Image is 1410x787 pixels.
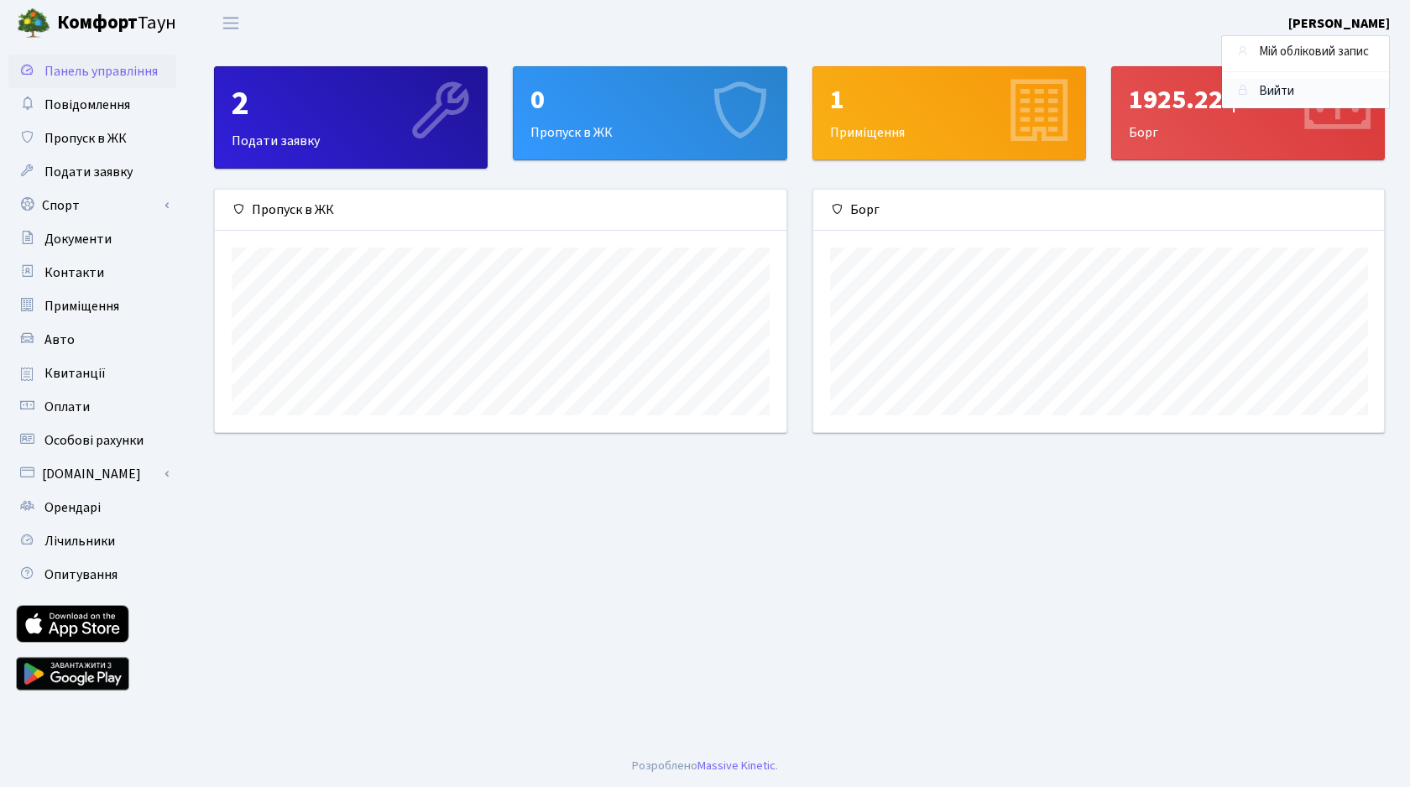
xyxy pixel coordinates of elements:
[1222,39,1389,65] a: Мій обліковий запис
[210,9,252,37] button: Переключити навігацію
[44,364,106,383] span: Квитанції
[17,7,50,40] img: logo.png
[44,129,127,148] span: Пропуск в ЖК
[1129,84,1367,116] div: 1925.22
[8,289,176,323] a: Приміщення
[530,84,769,116] div: 0
[232,84,470,124] div: 2
[8,357,176,390] a: Квитанції
[44,163,133,181] span: Подати заявку
[8,55,176,88] a: Панель управління
[215,67,487,168] div: Подати заявку
[513,66,786,160] a: 0Пропуск в ЖК
[44,565,117,584] span: Опитування
[8,558,176,592] a: Опитування
[8,189,176,222] a: Спорт
[1222,79,1389,105] a: Вийти
[44,398,90,416] span: Оплати
[8,323,176,357] a: Авто
[214,66,488,169] a: 2Подати заявку
[8,122,176,155] a: Пропуск в ЖК
[8,390,176,424] a: Оплати
[44,532,115,550] span: Лічильники
[1213,37,1410,72] nav: breadcrumb
[1288,13,1390,34] a: [PERSON_NAME]
[514,67,786,159] div: Пропуск в ЖК
[8,424,176,457] a: Особові рахунки
[44,263,104,282] span: Контакти
[812,66,1086,160] a: 1Приміщення
[697,757,775,774] a: Massive Kinetic
[215,190,786,231] div: Пропуск в ЖК
[8,222,176,256] a: Документи
[1288,14,1390,33] b: [PERSON_NAME]
[8,88,176,122] a: Повідомлення
[44,331,75,349] span: Авто
[813,67,1085,159] div: Приміщення
[830,84,1068,116] div: 1
[8,524,176,558] a: Лічильники
[57,9,138,36] b: Комфорт
[44,230,112,248] span: Документи
[8,491,176,524] a: Орендарі
[57,9,176,38] span: Таун
[8,457,176,491] a: [DOMAIN_NAME]
[44,498,101,517] span: Орендарі
[44,431,144,450] span: Особові рахунки
[1112,67,1384,159] div: Борг
[44,297,119,315] span: Приміщення
[44,96,130,114] span: Повідомлення
[44,62,158,81] span: Панель управління
[632,757,778,775] div: Розроблено .
[8,256,176,289] a: Контакти
[813,190,1385,231] div: Борг
[8,155,176,189] a: Подати заявку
